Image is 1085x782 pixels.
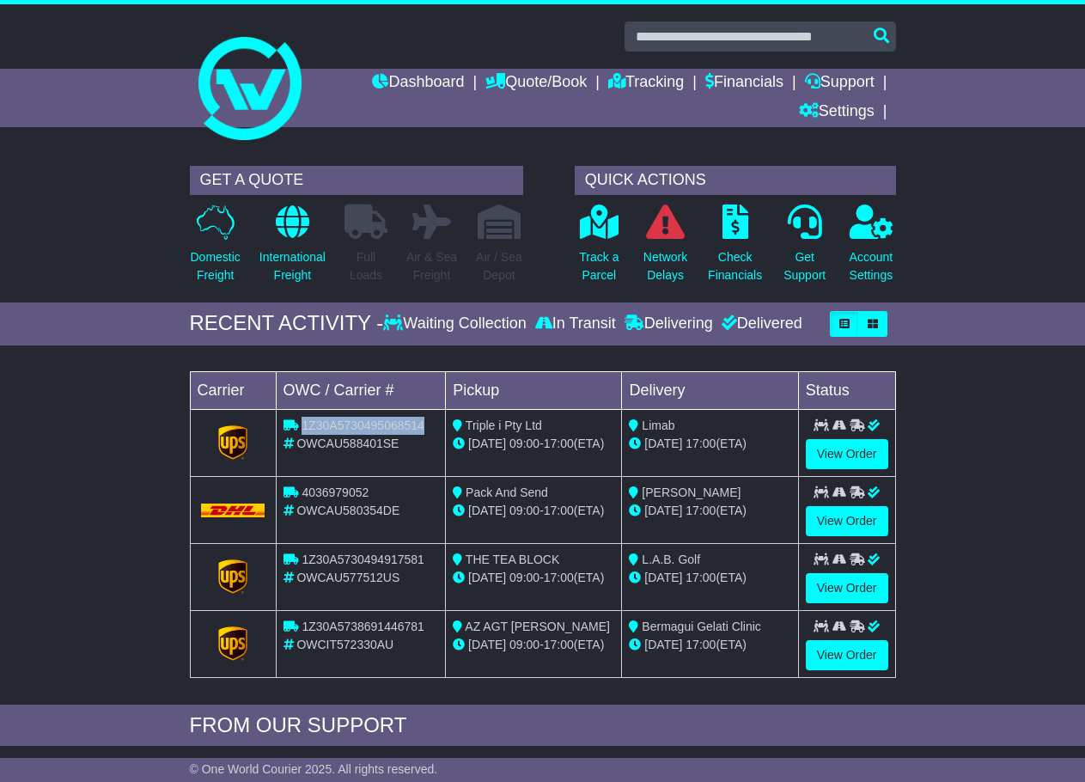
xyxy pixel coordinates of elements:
[509,504,539,517] span: 09:00
[620,315,717,333] div: Delivering
[686,504,716,517] span: 17:00
[465,620,610,633] span: AZ AGT [PERSON_NAME]
[686,437,716,450] span: 17:00
[259,248,326,284] p: International Freight
[453,569,614,587] div: - (ETA)
[629,569,790,587] div: (ETA)
[644,437,682,450] span: [DATE]
[302,620,424,633] span: 1Z30A5738691446781
[578,204,619,294] a: Track aParcel
[509,571,539,584] span: 09:00
[629,435,790,453] div: (ETA)
[190,204,241,294] a: DomesticFreight
[579,248,619,284] p: Track a Parcel
[642,620,761,633] span: Bermagui Gelati Clinic
[575,166,896,195] div: QUICK ACTIONS
[372,69,464,98] a: Dashboard
[642,418,674,432] span: Limab
[383,315,530,333] div: Waiting Collection
[705,69,783,98] a: Financials
[344,248,387,284] p: Full Loads
[453,435,614,453] div: - (ETA)
[643,204,688,294] a: NetworkDelays
[806,439,888,469] a: View Order
[799,98,875,127] a: Settings
[466,486,548,499] span: Pack And Send
[544,638,574,651] span: 17:00
[191,248,241,284] p: Domestic Freight
[849,204,894,294] a: AccountSettings
[643,248,687,284] p: Network Delays
[276,371,446,409] td: OWC / Carrier #
[201,504,265,517] img: DHL.png
[544,504,574,517] span: 17:00
[296,504,399,517] span: OWCAU580354DE
[629,636,790,654] div: (ETA)
[302,418,424,432] span: 1Z30A5730495068514
[218,425,247,460] img: GetCarrierServiceLogo
[686,571,716,584] span: 17:00
[642,486,741,499] span: [PERSON_NAME]
[509,638,539,651] span: 09:00
[642,553,700,566] span: L.A.B. Golf
[707,204,763,294] a: CheckFinancials
[805,69,875,98] a: Support
[644,504,682,517] span: [DATE]
[190,713,896,738] div: FROM OUR SUPPORT
[296,638,393,651] span: OWCIT572330AU
[806,573,888,603] a: View Order
[798,371,895,409] td: Status
[544,571,574,584] span: 17:00
[629,502,790,520] div: (ETA)
[468,504,506,517] span: [DATE]
[485,69,587,98] a: Quote/Book
[806,506,888,536] a: View Order
[686,638,716,651] span: 17:00
[190,311,384,336] div: RECENT ACTIVITY -
[259,204,326,294] a: InternationalFreight
[453,636,614,654] div: - (ETA)
[544,437,574,450] span: 17:00
[783,248,826,284] p: Get Support
[468,437,506,450] span: [DATE]
[717,315,802,333] div: Delivered
[190,762,438,776] span: © One World Courier 2025. All rights reserved.
[190,166,523,195] div: GET A QUOTE
[608,69,684,98] a: Tracking
[783,204,826,294] a: GetSupport
[850,248,893,284] p: Account Settings
[531,315,620,333] div: In Transit
[466,553,559,566] span: THE TEA BLOCK
[190,371,276,409] td: Carrier
[644,638,682,651] span: [DATE]
[708,248,762,284] p: Check Financials
[453,502,614,520] div: - (ETA)
[296,571,399,584] span: OWCAU577512US
[302,486,369,499] span: 4036979052
[476,248,522,284] p: Air / Sea Depot
[468,571,506,584] span: [DATE]
[296,437,399,450] span: OWCAU588401SE
[218,559,247,594] img: GetCarrierServiceLogo
[509,437,539,450] span: 09:00
[218,626,247,661] img: GetCarrierServiceLogo
[806,640,888,670] a: View Order
[406,248,457,284] p: Air & Sea Freight
[302,553,424,566] span: 1Z30A5730494917581
[644,571,682,584] span: [DATE]
[622,371,798,409] td: Delivery
[466,418,542,432] span: Triple i Pty Ltd
[446,371,622,409] td: Pickup
[468,638,506,651] span: [DATE]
